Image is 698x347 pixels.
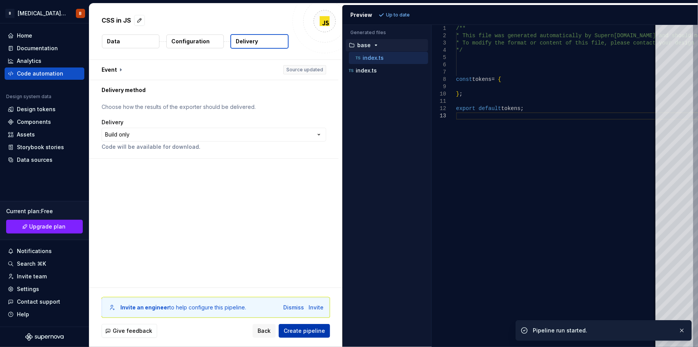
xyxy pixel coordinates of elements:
button: Search ⌘K [5,258,84,270]
div: Notifications [17,247,52,255]
button: Data [102,35,159,48]
div: 8 [432,76,446,83]
div: 9 [432,83,446,90]
svg: Supernova Logo [25,333,64,341]
span: Give feedback [113,327,152,335]
button: Create pipeline [279,324,330,338]
p: Choose how the results of the exporter should be delivered. [102,103,326,111]
button: Back [253,324,276,338]
div: 3 [432,39,446,47]
span: ; [521,105,524,112]
div: Data sources [17,156,53,164]
p: Up to date [386,12,410,18]
span: Upgrade plan [30,223,66,230]
p: CSS in JS [102,16,131,25]
div: Storybook stories [17,143,64,151]
button: Notifications [5,245,84,257]
div: Preview [350,11,372,19]
p: index.ts [356,67,377,74]
span: tokens [501,105,520,112]
div: Pipeline run started. [533,327,672,334]
button: base [346,41,428,49]
div: 6 [432,61,446,69]
span: const [456,76,472,82]
p: base [357,42,371,48]
p: Generated files [350,30,424,36]
div: 5 [432,54,446,61]
p: Data [107,38,120,45]
p: Delivery [236,38,258,45]
div: 7 [432,69,446,76]
div: Home [17,32,32,39]
button: Invite [309,304,324,311]
div: Documentation [17,44,58,52]
button: index.ts [346,66,428,75]
a: Invite team [5,270,84,283]
a: Settings [5,283,84,295]
div: Current plan : Free [6,207,83,215]
button: Configuration [166,35,224,48]
div: 2 [432,32,446,39]
a: Code automation [5,67,84,80]
button: Contact support [5,296,84,308]
span: * To modify the format or content of this file, p [456,40,614,46]
p: Configuration [171,38,210,45]
div: Analytics [17,57,41,65]
b: Invite an engineer [120,304,169,311]
div: Design tokens [17,105,56,113]
span: * This file was generated automatically by Supern [456,33,614,39]
div: Assets [17,131,35,138]
div: to help configure this pipeline. [120,304,246,311]
button: index.ts [349,54,428,62]
div: 13 [432,112,446,120]
span: export [456,105,475,112]
div: 1 [432,25,446,32]
div: 11 [432,98,446,105]
div: Settings [17,285,39,293]
div: Help [17,311,29,318]
button: Help [5,308,84,321]
button: Give feedback [102,324,157,338]
a: Analytics [5,55,84,67]
span: } [456,91,459,97]
div: Code automation [17,70,63,77]
span: Back [258,327,271,335]
div: Invite team [17,273,47,280]
button: Dismiss [283,304,304,311]
div: 10 [432,90,446,98]
div: Contact support [17,298,60,306]
span: tokens [472,76,491,82]
span: = [491,76,494,82]
span: { [498,76,501,82]
span: default [479,105,501,112]
a: Components [5,116,84,128]
div: Components [17,118,51,126]
a: Assets [5,128,84,141]
span: Create pipeline [284,327,325,335]
div: Search ⌘K [17,260,46,268]
a: Design tokens [5,103,84,115]
a: Data sources [5,154,84,166]
button: B[MEDICAL_DATA] OpsB [2,5,87,21]
div: 12 [432,105,446,112]
div: 4 [432,47,446,54]
p: index.ts [363,55,384,61]
div: Design system data [6,94,51,100]
span: ; [459,91,462,97]
div: [MEDICAL_DATA] Ops [18,10,67,17]
a: Home [5,30,84,42]
button: Delivery [230,34,289,49]
a: Storybook stories [5,141,84,153]
a: Upgrade plan [6,220,83,234]
label: Delivery [102,118,123,126]
a: Documentation [5,42,84,54]
p: Code will be available for download. [102,143,326,151]
div: B [79,10,82,16]
div: B [5,9,15,18]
